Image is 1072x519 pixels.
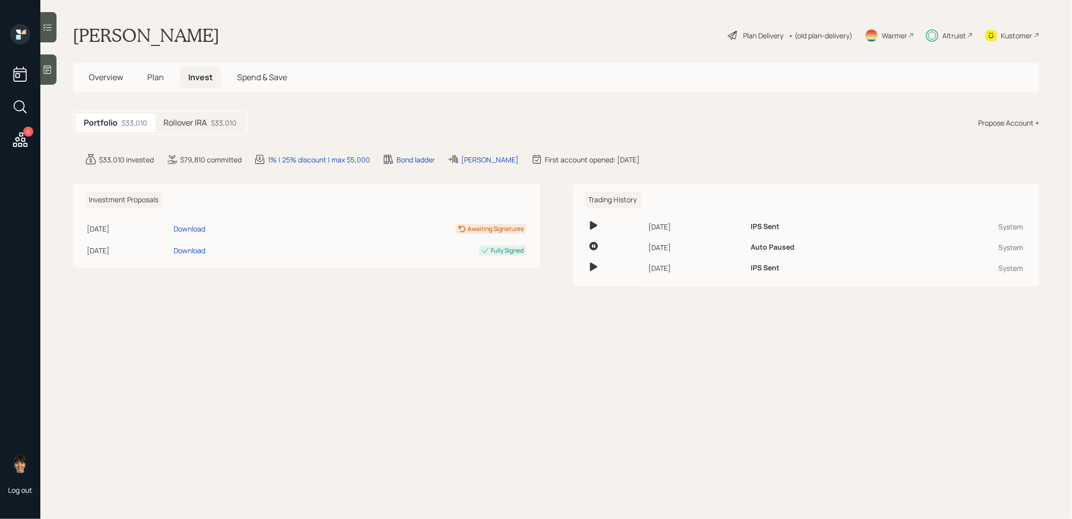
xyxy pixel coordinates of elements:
[89,72,123,83] span: Overview
[163,118,207,128] h5: Rollover IRA
[751,243,795,252] h6: Auto Paused
[211,118,237,128] div: $33,010
[788,30,853,41] div: • (old plan-delivery)
[468,224,524,234] div: Awaiting Signatures
[649,221,743,232] div: [DATE]
[174,223,205,234] div: Download
[942,30,966,41] div: Altruist
[23,127,33,137] div: 6
[979,118,1040,128] div: Propose Account +
[99,154,154,165] div: $33,010 invested
[73,24,219,46] h1: [PERSON_NAME]
[87,245,170,256] div: [DATE]
[751,222,779,231] h6: IPS Sent
[188,72,213,83] span: Invest
[649,242,743,253] div: [DATE]
[8,485,32,495] div: Log out
[923,242,1024,253] div: System
[491,246,524,255] div: Fully Signed
[545,154,640,165] div: First account opened: [DATE]
[180,154,242,165] div: $79,810 committed
[147,72,164,83] span: Plan
[85,192,162,208] h6: Investment Proposals
[268,154,370,165] div: 1% | 25% discount | max $5,000
[10,453,30,473] img: treva-nostdahl-headshot.png
[122,118,147,128] div: $33,010
[1001,30,1033,41] div: Kustomer
[923,263,1024,273] div: System
[882,30,907,41] div: Warmer
[751,264,779,272] h6: IPS Sent
[237,72,287,83] span: Spend & Save
[923,221,1024,232] div: System
[174,245,205,256] div: Download
[461,154,519,165] div: [PERSON_NAME]
[743,30,783,41] div: Plan Delivery
[585,192,641,208] h6: Trading History
[397,154,435,165] div: Bond ladder
[649,263,743,273] div: [DATE]
[84,118,118,128] h5: Portfolio
[87,223,170,234] div: [DATE]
